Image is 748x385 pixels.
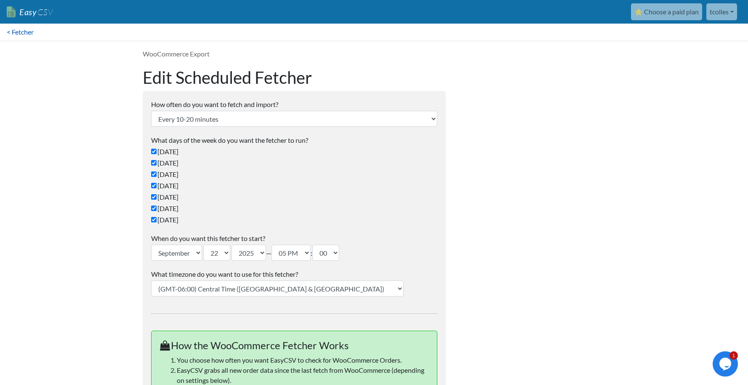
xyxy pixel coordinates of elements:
input: [DATE] [151,171,157,177]
li: You choose how often you want EasyCSV to check for WooCommerce Orders. [177,355,429,365]
label: [DATE] [151,147,437,157]
label: [DATE] [151,181,437,191]
iframe: chat widget [713,351,740,377]
label: What days of the week do you want the fetcher to run? [151,135,437,145]
label: [DATE] [151,192,437,202]
div: — : [151,233,437,261]
span: CSV [37,7,53,17]
a: tcolles [706,3,737,20]
label: How often do you want to fetch and import? [151,99,437,110]
input: [DATE] [151,149,157,154]
input: [DATE] [151,206,157,211]
label: [DATE] [151,215,437,225]
h4: How the WooCommerce Fetcher Works [160,340,429,352]
a: EasyCSV [7,3,53,21]
input: [DATE] [151,194,157,200]
input: [DATE] [151,183,157,188]
p: WooCommerce Export [143,49,446,59]
h1: Edit Scheduled Fetcher [143,67,446,88]
label: [DATE] [151,158,437,168]
input: [DATE] [151,217,157,222]
label: What timezone do you want to use for this fetcher? [151,269,437,279]
label: [DATE] [151,203,437,214]
a: ⭐ Choose a paid plan [631,3,702,20]
label: When do you want this fetcher to start? [151,233,437,243]
input: [DATE] [151,160,157,166]
label: [DATE] [151,169,437,179]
